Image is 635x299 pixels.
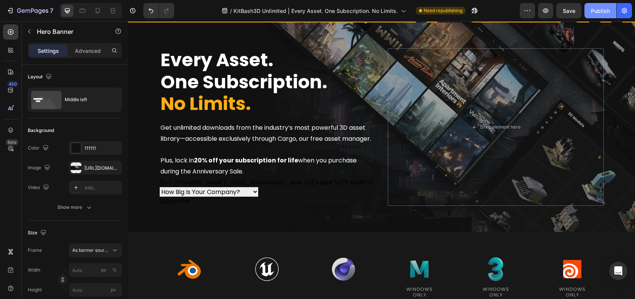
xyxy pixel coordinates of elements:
[69,243,122,257] button: As banner source
[111,287,116,293] span: px
[28,267,40,274] label: Width
[65,91,111,108] div: Middle left
[609,262,627,280] div: Open Intercom Messenger
[591,7,610,15] div: Publish
[75,47,101,55] p: Advanced
[143,3,174,18] div: Undo/Redo
[352,103,392,109] div: Drop element here
[57,204,93,211] div: Show more
[69,283,122,297] input: px
[128,21,635,299] iframe: Design area
[38,47,59,55] p: Settings
[28,228,48,238] div: Size
[112,267,117,274] div: %
[84,184,120,191] div: Add...
[48,235,77,277] img: gempages_502852452840637384-18f0d604-98a3-44bc-b730-65e5d52da842.png
[28,127,54,134] div: Background
[28,143,50,153] div: Color
[28,183,51,193] div: Video
[354,235,382,277] img: gempages_502852452840637384-3b654cb4-ed70-4a87-a6cc-a41a7c2f9a91.png
[28,200,122,214] button: Show more
[84,165,120,172] div: [URL][DOMAIN_NAME]
[72,247,110,254] span: As banner source
[50,6,53,15] p: 7
[110,266,119,275] button: px
[28,72,53,82] div: Layout
[556,3,581,18] button: Save
[230,7,232,15] span: /
[6,139,18,145] div: Beta
[7,81,18,87] div: 450
[125,235,153,277] img: gempages_502852452840637384-3e62b3f2-aba9-4166-ba4f-ae0ad1a889aa.png
[201,235,230,277] img: gempages_502852452840637384-eef555e6-6c69-48a5-a78a-69c81ed671a1.png
[430,235,459,277] img: gempages_502852452840637384-5a6c9988-ed1f-405f-9ac6-bf62e2811311.png
[28,163,52,173] div: Image
[584,3,616,18] button: Publish
[424,7,462,14] span: Need republishing
[84,145,120,152] div: 111111
[99,266,108,275] button: %
[101,267,106,274] div: px
[28,247,42,254] label: Frame
[233,7,398,15] span: KitBash3D Unlimited | Every Asset. One Subscription. No Limits.
[28,286,42,293] label: Height
[37,27,102,36] p: Hero Banner
[563,8,575,14] span: Save
[277,235,306,277] img: gempages_502852452840637384-3f722f67-6d7a-429d-85b7-0af5a79893a5.png
[69,263,122,277] input: px%
[3,3,57,18] button: 7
